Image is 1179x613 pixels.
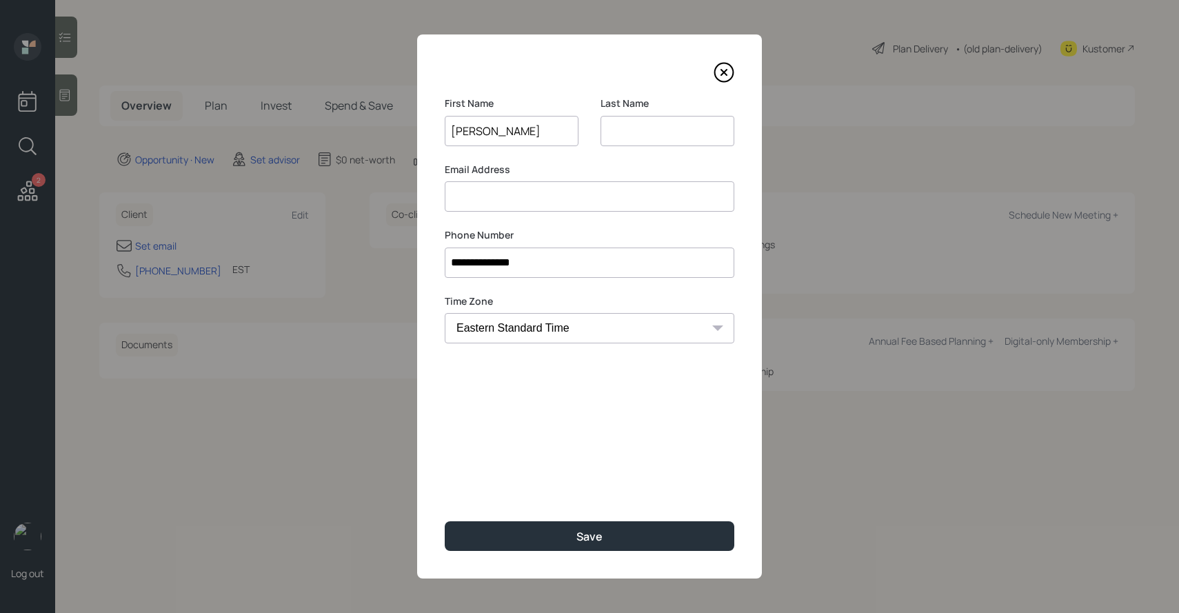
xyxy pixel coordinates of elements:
label: Email Address [445,163,734,177]
label: First Name [445,97,578,110]
label: Time Zone [445,294,734,308]
div: Save [576,529,603,544]
button: Save [445,521,734,551]
label: Last Name [601,97,734,110]
label: Phone Number [445,228,734,242]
